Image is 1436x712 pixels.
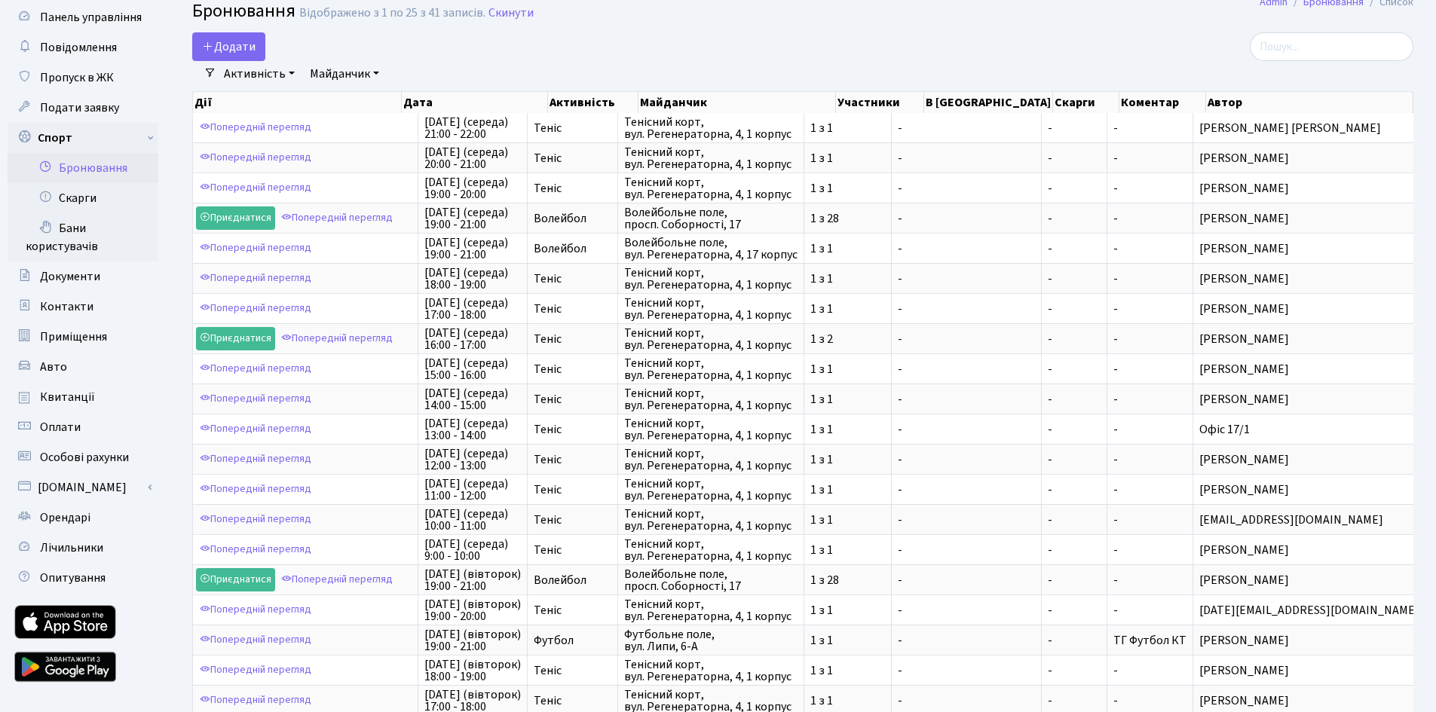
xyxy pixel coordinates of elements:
a: Попередній перегляд [196,478,315,501]
th: Автор [1206,92,1413,113]
span: Тенісний корт, вул. Регенераторна, 4, 1 корпус [624,387,798,411]
a: Попередній перегляд [196,508,315,531]
span: 1 з 28 [810,574,885,586]
a: Лічильники [8,533,158,563]
span: Футбол [534,634,611,646]
span: 1 з 1 [810,484,885,496]
span: - [898,695,1035,707]
span: 1 з 1 [810,243,885,255]
span: Приміщення [40,328,107,345]
span: Тенісний корт, вул. Регенераторна, 4, 1 корпус [624,327,798,351]
span: - [1113,270,1118,287]
span: - [1048,454,1101,466]
span: Волейбол [534,243,611,255]
span: - [898,574,1035,586]
span: - [1048,634,1101,646]
a: Бани користувачів [8,213,158,261]
span: 1 з 1 [810,152,885,164]
span: - [1113,391,1118,408]
span: Тенісний корт, вул. Регенераторна, 4, 1 корпус [624,146,798,170]
span: - [1048,574,1101,586]
span: Квитанції [40,389,95,405]
a: Попередній перегляд [196,659,315,682]
span: - [898,152,1035,164]
span: - [1048,484,1101,496]
button: Додати [192,32,265,61]
span: [DATE] (середа) 15:00 - 16:00 [424,357,521,381]
span: Теніс [534,454,611,466]
span: Теніс [534,273,611,285]
a: Оплати [8,412,158,442]
span: - [1048,393,1101,405]
a: Опитування [8,563,158,593]
span: - [1048,544,1101,556]
span: Теніс [534,122,611,134]
span: [DATE] (середа) 18:00 - 19:00 [424,267,521,291]
span: 1 з 1 [810,665,885,677]
a: Приєднатися [196,206,275,230]
span: Теніс [534,544,611,556]
span: Волейбольне поле, просп. Соборності, 17 [624,568,798,592]
a: Попередній перегляд [196,297,315,320]
a: Контакти [8,292,158,322]
span: - [1048,514,1101,526]
a: Орендарі [8,503,158,533]
th: Дата [402,92,549,113]
a: Особові рахунки [8,442,158,472]
th: В [GEOGRAPHIC_DATA] [924,92,1053,113]
span: - [1048,604,1101,616]
span: 1 з 1 [810,363,885,375]
span: - [898,423,1035,435]
span: [DATE] (середа) 12:00 - 13:00 [424,448,521,472]
th: Активність [548,92,638,113]
span: - [1048,423,1101,435]
span: Пропуск в ЖК [40,69,114,86]
span: Тенісний корт, вул. Регенераторна, 4, 1 корпус [624,417,798,442]
span: [DATE] (середа) 14:00 - 15:00 [424,387,521,411]
a: Авто [8,352,158,382]
span: [DATE] (вівторок) 18:00 - 19:00 [424,659,521,683]
span: Волейбольне поле, вул. Регенераторна, 4, 17 корпус [624,237,798,261]
span: - [1113,602,1118,619]
span: - [1113,331,1118,347]
span: - [898,122,1035,134]
span: - [1113,240,1118,257]
span: [DATE] (середа) 10:00 - 11:00 [424,508,521,532]
span: [DATE] (вівторок) 19:00 - 21:00 [424,568,521,592]
th: Коментар [1119,92,1206,113]
span: - [1048,363,1101,375]
span: - [1113,572,1118,588]
span: - [1048,152,1101,164]
th: Дії [193,92,402,113]
a: Бронювання [8,153,158,183]
a: Попередній перегляд [196,116,315,139]
span: - [1113,542,1118,558]
span: - [1113,481,1118,498]
a: Попередній перегляд [196,417,315,441]
span: 1 з 2 [810,333,885,345]
span: [DATE] (середа) 13:00 - 14:00 [424,417,521,442]
span: Теніс [534,182,611,194]
span: Панель управління [40,9,142,26]
span: - [1048,212,1101,225]
span: Авто [40,359,67,375]
a: Попередній перегляд [196,448,315,471]
a: Приєднатися [196,568,275,591]
span: [DATE] (середа) 17:00 - 18:00 [424,297,521,321]
span: - [898,665,1035,677]
span: 1 з 1 [810,182,885,194]
th: Скарги [1053,92,1119,113]
span: - [1048,122,1101,134]
a: Скинути [488,6,534,20]
span: - [898,303,1035,315]
span: 1 з 1 [810,454,885,466]
span: Лічильники [40,539,103,556]
span: [DATE] (середа) 11:00 - 12:00 [424,478,521,502]
a: Попередній перегляд [196,598,315,622]
span: - [1048,303,1101,315]
span: - [898,243,1035,255]
a: Попередній перегляд [196,267,315,290]
span: - [1113,692,1118,709]
span: - [898,634,1035,646]
a: Подати заявку [8,93,158,123]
